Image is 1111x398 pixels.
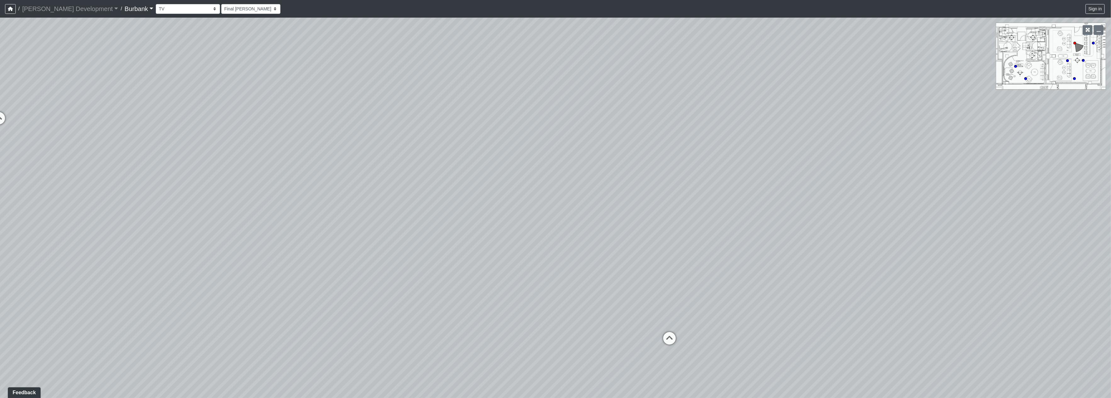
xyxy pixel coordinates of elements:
[1086,4,1105,14] button: Sign in
[125,3,154,15] a: Burbank
[5,385,42,398] iframe: Ybug feedback widget
[22,3,118,15] a: [PERSON_NAME] Development
[16,3,22,15] span: /
[118,3,124,15] span: /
